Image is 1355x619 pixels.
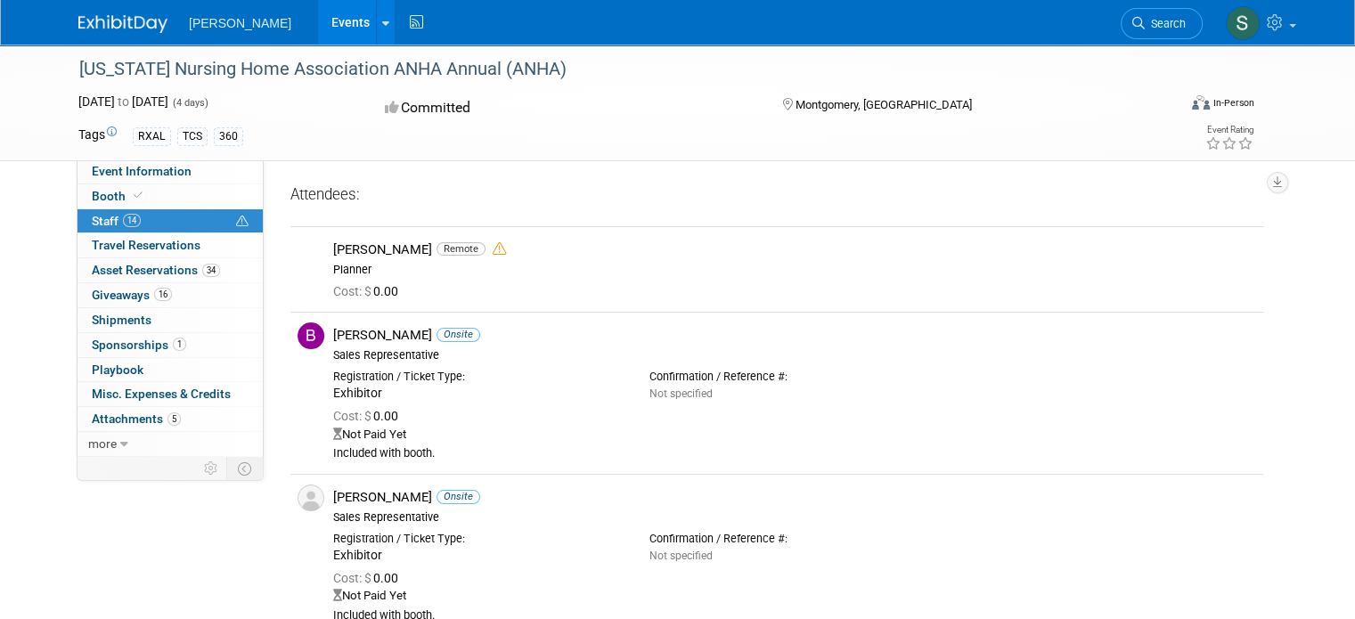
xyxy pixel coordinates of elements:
span: Remote [437,242,486,256]
span: Sponsorships [92,338,186,352]
div: Planner [333,263,1256,277]
a: Asset Reservations34 [78,258,263,282]
span: Cost: $ [333,571,373,585]
span: Cost: $ [333,409,373,423]
span: more [88,436,117,451]
div: RXAL [133,127,171,146]
span: to [115,94,132,109]
span: Onsite [437,328,480,341]
span: Cost: $ [333,284,373,298]
div: Attendees: [290,184,1263,208]
div: Confirmation / Reference #: [649,532,939,546]
span: 0.00 [333,571,405,585]
div: Exhibitor [333,386,623,402]
div: [PERSON_NAME] [333,241,1256,258]
span: Onsite [437,490,480,503]
a: Playbook [78,358,263,382]
img: ExhibitDay [78,15,167,33]
div: TCS [177,127,208,146]
td: Toggle Event Tabs [227,457,264,480]
i: Double-book Warning! [493,242,506,256]
span: 34 [202,264,220,277]
span: Not specified [649,550,713,562]
span: Attachments [92,411,181,426]
div: [PERSON_NAME] [333,489,1256,506]
img: Associate-Profile-5.png [298,485,324,511]
a: Shipments [78,308,263,332]
span: [PERSON_NAME] [189,16,291,30]
a: more [78,432,263,456]
span: 16 [154,288,172,301]
div: Confirmation / Reference #: [649,370,939,384]
span: Misc. Expenses & Credits [92,387,231,401]
span: Asset Reservations [92,263,220,277]
a: Travel Reservations [78,233,263,257]
a: Giveaways16 [78,283,263,307]
div: In-Person [1212,96,1254,110]
span: [DATE] [DATE] [78,94,168,109]
a: Misc. Expenses & Credits [78,382,263,406]
div: Not Paid Yet [333,589,1256,604]
div: Committed [380,93,754,124]
span: (4 days) [171,97,208,109]
div: Sales Representative [333,348,1256,362]
div: 360 [214,127,243,146]
div: Registration / Ticket Type: [333,370,623,384]
img: Format-Inperson.png [1192,95,1210,110]
span: Booth [92,189,146,203]
td: Tags [78,126,117,146]
div: Event Format [1081,93,1254,119]
a: Attachments5 [78,407,263,431]
span: 0.00 [333,409,405,423]
div: Event Rating [1205,126,1253,134]
a: Booth [78,184,263,208]
div: Exhibitor [333,548,623,564]
div: Registration / Ticket Type: [333,532,623,546]
span: Not specified [649,387,713,400]
span: 0.00 [333,284,405,298]
a: Search [1121,8,1203,39]
span: Potential Scheduling Conflict -- at least one attendee is tagged in another overlapping event. [236,214,249,230]
span: Travel Reservations [92,238,200,252]
span: Playbook [92,362,143,377]
span: 1 [173,338,186,351]
span: 14 [123,214,141,227]
span: 5 [167,412,181,426]
div: [US_STATE] Nursing Home Association ANHA Annual (ANHA) [73,53,1155,86]
a: Event Information [78,159,263,183]
img: Shawn Brisson [1226,6,1260,40]
a: Staff14 [78,209,263,233]
a: Sponsorships1 [78,333,263,357]
div: Included with booth. [333,446,1256,461]
span: Search [1145,17,1186,30]
td: Personalize Event Tab Strip [196,457,227,480]
span: Montgomery, [GEOGRAPHIC_DATA] [796,98,972,111]
img: B.jpg [298,322,324,349]
span: Shipments [92,313,151,327]
div: Not Paid Yet [333,428,1256,443]
div: [PERSON_NAME] [333,327,1256,344]
span: Giveaways [92,288,172,302]
div: Sales Representative [333,510,1256,525]
span: Staff [92,214,141,228]
i: Booth reservation complete [134,191,143,200]
span: Event Information [92,164,192,178]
